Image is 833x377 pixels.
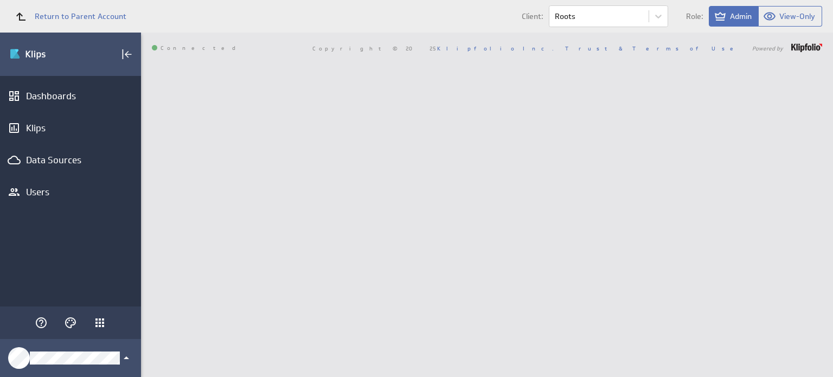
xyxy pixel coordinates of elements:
img: logo-footer.png [791,43,822,52]
div: Klipfolio Apps [93,316,106,329]
div: Roots [555,12,575,20]
span: Admin [730,11,752,21]
span: Role: [686,12,703,20]
span: Copyright © 2025 [312,46,554,51]
a: Trust & Terms of Use [565,44,741,52]
div: Klipfolio Apps [91,314,109,332]
div: Klips [26,122,115,134]
a: Klipfolio Inc. [437,44,554,52]
button: View as View-Only [759,6,822,27]
div: Collapse [118,45,136,63]
button: View as Admin [709,6,759,27]
div: Help [32,314,50,332]
div: Data Sources [26,154,115,166]
span: View-Only [779,11,815,21]
div: Dashboards [26,90,115,102]
span: Return to Parent Account [35,12,126,20]
img: Klipfolio klips logo [9,46,85,63]
span: Client: [522,12,543,20]
div: Go to Dashboards [9,46,85,63]
div: Users [26,186,115,198]
span: Powered by [752,46,783,51]
div: Themes [61,314,80,332]
svg: Themes [64,316,77,329]
a: Return to Parent Account [9,4,126,28]
span: Connected: ID: dpnc-21 Online: true [152,45,242,52]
